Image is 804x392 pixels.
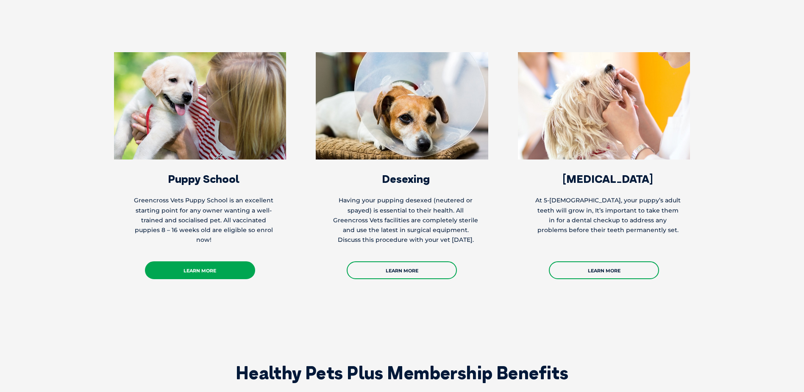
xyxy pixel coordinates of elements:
[131,364,673,382] h2: Healthy Pets Plus Membership Benefits
[131,174,277,185] h3: Puppy School
[145,261,255,279] a: Learn More
[333,174,479,185] h3: Desexing
[549,261,659,279] a: Learn More
[347,261,457,279] a: Learn More
[131,196,277,245] p: Greencross Vets Puppy School is an excellent starting point for any owner wanting a well-trained ...
[535,174,681,185] h3: [MEDICAL_DATA]
[333,196,479,245] p: Having your pupping desexed (neutered or spayed) is essential to their health. All Greencross Vet...
[535,196,681,235] p: At 5-[DEMOGRAPHIC_DATA], your puppy’s adult teeth will grow in, It’s important to take them in fo...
